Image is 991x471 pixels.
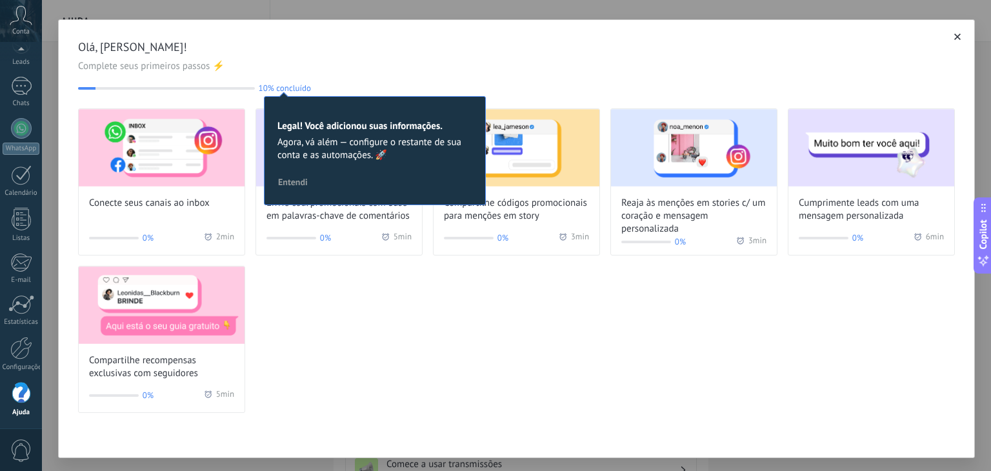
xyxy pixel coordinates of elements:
[571,232,589,245] span: 3 min
[278,177,308,186] span: Entendi
[788,109,954,186] img: Greet leads with a custom message (Wizard onboarding modal)
[259,83,311,93] span: 10% concluído
[3,363,40,372] div: Configurações
[78,60,955,73] span: Complete seus primeiros passos ⚡
[89,354,234,380] span: Compartilhe recompensas exclusivas com seguidores
[256,109,422,186] img: Send promo codes based on keywords in comments (Wizard onboarding modal)
[394,232,412,245] span: 5 min
[12,28,30,36] span: Conta
[799,197,944,223] span: Cumprimente leads com uma mensagem personalizada
[143,232,154,245] span: 0%
[143,389,154,402] span: 0%
[3,318,40,326] div: Estatísticas
[748,235,766,248] span: 3 min
[977,220,990,250] span: Copilot
[3,408,40,417] div: Ajuda
[320,232,331,245] span: 0%
[216,389,234,402] span: 5 min
[611,109,777,186] img: React to story mentions with a heart and personalized message
[266,197,412,223] span: Envie cód. promocionais com base em palavras-chave de comentários
[272,172,314,192] button: Entendi
[852,232,863,245] span: 0%
[3,234,40,243] div: Listas
[434,109,599,186] img: Share promo codes for story mentions
[3,58,40,66] div: Leads
[926,232,944,245] span: 6 min
[79,266,245,344] img: Share exclusive rewards with followers
[79,109,245,186] img: Connect your channels to the inbox
[78,39,955,55] span: Olá, [PERSON_NAME]!
[3,276,40,285] div: E-mail
[444,197,589,223] span: Compartilhe códigos promocionais para menções em story
[216,232,234,245] span: 2 min
[3,189,40,197] div: Calendário
[3,99,40,108] div: Chats
[675,235,686,248] span: 0%
[3,143,39,155] div: WhatsApp
[277,136,472,162] span: Agora, vá além — configure o restante de sua conta e as automações. 🚀
[277,120,472,132] h2: Legal! Você adicionou suas informações.
[497,232,508,245] span: 0%
[89,197,210,210] span: Conecte seus canais ao inbox
[621,197,766,235] span: Reaja às menções em stories c/ um coração e mensagem personalizada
